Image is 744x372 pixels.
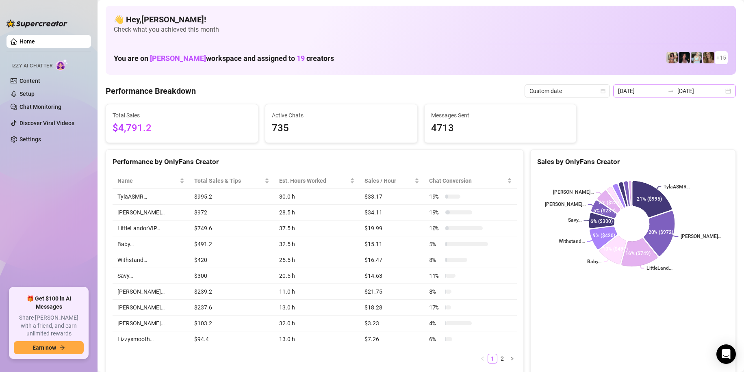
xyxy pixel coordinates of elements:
[150,54,206,63] span: [PERSON_NAME]
[429,240,442,249] span: 5 %
[20,136,41,143] a: Settings
[189,189,274,205] td: $995.2
[429,303,442,312] span: 17 %
[7,19,67,28] img: logo-BBDzfeDw.svg
[360,189,424,205] td: $33.17
[189,331,274,347] td: $94.4
[189,205,274,221] td: $972
[59,345,65,350] span: arrow-right
[189,300,274,316] td: $237.6
[498,354,507,363] a: 2
[14,341,84,354] button: Earn nowarrow-right
[113,173,189,189] th: Name
[20,78,40,84] a: Content
[618,87,664,95] input: Start date
[429,255,442,264] span: 8 %
[480,356,485,361] span: left
[297,54,305,63] span: 19
[478,354,488,363] li: Previous Page
[429,192,442,201] span: 19 %
[113,156,517,167] div: Performance by OnlyFans Creator
[274,300,360,316] td: 13.0 h
[189,284,274,300] td: $239.2
[429,208,442,217] span: 19 %
[189,252,274,268] td: $420
[113,284,189,300] td: [PERSON_NAME]…
[646,266,672,271] text: LittleLand...
[117,176,178,185] span: Name
[488,354,497,363] li: 1
[360,205,424,221] td: $34.11
[189,268,274,284] td: $300
[424,173,517,189] th: Chat Conversion
[429,176,505,185] span: Chat Conversion
[537,156,729,167] div: Sales by OnlyFans Creator
[587,259,601,265] text: Baby…
[189,173,274,189] th: Total Sales & Tips
[429,287,442,296] span: 8 %
[360,268,424,284] td: $14.63
[507,354,517,363] li: Next Page
[429,319,442,328] span: 4 %
[20,38,35,45] a: Home
[272,121,411,136] span: 735
[189,316,274,331] td: $103.2
[478,354,488,363] button: left
[559,239,585,244] text: Withstand…
[114,54,334,63] h1: You are on workspace and assigned to creators
[497,354,507,363] li: 2
[668,88,674,94] span: swap-right
[360,331,424,347] td: $7.26
[703,52,714,63] img: Cody (@heyitscodee)
[568,218,581,223] text: Savy…
[360,300,424,316] td: $18.28
[114,25,728,34] span: Check what you achieved this month
[113,252,189,268] td: Withstand…
[274,252,360,268] td: 25.5 h
[679,52,690,63] img: Baby (@babyyyybellaa)
[33,344,56,351] span: Earn now
[113,316,189,331] td: [PERSON_NAME]…
[360,316,424,331] td: $3.23
[691,52,702,63] img: Lizzysmooth (@lizzzzzzysmoothlight)
[364,176,413,185] span: Sales / Hour
[431,121,570,136] span: 4713
[189,236,274,252] td: $491.2
[360,173,424,189] th: Sales / Hour
[429,271,442,280] span: 11 %
[274,316,360,331] td: 32.0 h
[106,85,196,97] h4: Performance Breakdown
[114,14,728,25] h4: 👋 Hey, [PERSON_NAME] !
[20,120,74,126] a: Discover Viral Videos
[279,176,348,185] div: Est. Hours Worked
[272,111,411,120] span: Active Chats
[113,111,252,120] span: Total Sales
[488,354,497,363] a: 1
[194,176,263,185] span: Total Sales & Tips
[677,87,724,95] input: End date
[360,252,424,268] td: $16.47
[113,300,189,316] td: [PERSON_NAME]…
[274,189,360,205] td: 30.0 h
[113,268,189,284] td: Savy…
[360,221,424,236] td: $19.99
[274,221,360,236] td: 37.5 h
[429,335,442,344] span: 6 %
[529,85,605,97] span: Custom date
[716,53,726,62] span: + 15
[681,234,722,240] text: [PERSON_NAME]…
[113,236,189,252] td: Baby…
[668,88,674,94] span: to
[14,314,84,338] span: Share [PERSON_NAME] with a friend, and earn unlimited rewards
[20,91,35,97] a: Setup
[274,331,360,347] td: 13.0 h
[56,59,68,71] img: AI Chatter
[189,221,274,236] td: $749.6
[20,104,61,110] a: Chat Monitoring
[274,284,360,300] td: 11.0 h
[553,190,594,195] text: [PERSON_NAME]…
[507,354,517,363] button: right
[113,331,189,347] td: Lizzysmooth…
[431,111,570,120] span: Messages Sent
[716,344,736,364] div: Open Intercom Messenger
